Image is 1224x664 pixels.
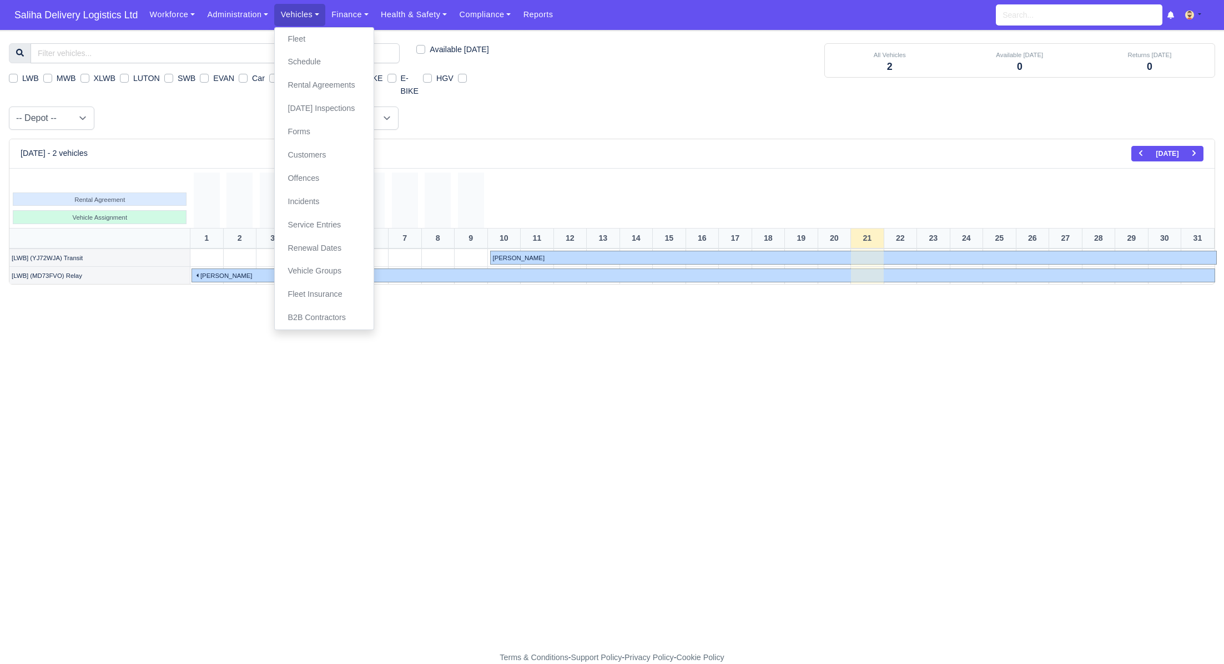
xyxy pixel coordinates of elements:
[12,255,83,261] small: [LWB] (YJ72WJA) Transit
[375,4,454,26] a: Health & Safety
[256,228,290,249] th: 3
[571,653,622,662] a: Support Policy
[279,74,369,97] a: Rental Agreements
[453,4,517,26] a: Compliance
[1093,61,1206,73] h5: 0
[553,228,587,249] th: 12
[851,228,884,249] th: 21
[500,653,568,662] a: Terms & Conditions
[1150,146,1185,162] button: [DATE]
[279,97,369,120] a: [DATE] Inspections
[279,120,369,144] a: Forms
[325,4,375,26] a: Finance
[279,50,369,74] a: Schedule
[517,4,559,26] a: Reports
[1115,228,1149,249] th: 29
[1082,228,1115,249] th: 28
[296,651,929,664] div: - - -
[430,43,488,56] label: Available [DATE]
[190,228,224,249] th: 1
[917,228,950,249] th: 23
[279,167,369,190] a: Offences
[279,260,369,283] a: Vehicle Groups
[1148,228,1181,249] th: 30
[996,4,1162,26] input: Search...
[619,228,653,249] th: 14
[12,272,82,279] small: [LWB] (MD73FVO) Relay
[752,228,785,249] th: 18
[833,61,946,73] h5: 2
[94,72,115,85] label: XLWB
[521,228,554,249] th: 11
[1017,61,1022,72] span: 0
[950,228,983,249] th: 24
[1049,228,1082,249] th: 27
[201,4,274,26] a: Administration
[653,228,686,249] th: 15
[1128,52,1172,58] small: Returns [DATE]
[676,653,724,662] a: Cookie Policy
[74,196,125,203] small: Rental Agreement
[21,149,88,158] h6: [DATE] - 2 vehicles
[983,228,1016,249] th: 25
[274,4,325,26] a: Vehicles
[624,653,674,662] a: Privacy Policy
[178,72,195,85] label: SWB
[587,228,620,249] th: 13
[487,228,521,249] th: 10
[143,4,201,26] a: Workforce
[279,237,369,260] a: Renewal Dates
[279,144,369,167] a: Customers
[874,52,906,58] small: All Vehicles
[455,228,488,249] th: 9
[22,72,39,85] label: LWB
[279,190,369,214] a: Incidents
[279,214,369,237] a: Service Entries
[818,228,851,249] th: 20
[719,228,752,249] th: 17
[9,4,143,26] a: Saliha Delivery Logistics Ltd
[279,28,369,51] a: Fleet
[223,228,256,249] th: 2
[785,228,818,249] th: 19
[279,283,369,306] a: Fleet Insurance
[279,306,369,330] a: B2B Contractors
[133,72,160,85] label: LUTON
[31,43,400,63] input: Filter vehicles...
[686,228,719,249] th: 16
[884,228,917,249] th: 22
[401,72,419,98] label: E-BIKE
[213,72,234,85] label: EVAN
[252,72,265,85] label: Car
[1131,146,1203,162] div: Basic example
[72,214,127,221] small: Vehicle Assignment
[421,228,455,249] th: 8
[57,72,76,85] label: MWB
[1181,228,1215,249] th: 31
[389,228,422,249] th: 7
[1016,228,1049,249] th: 26
[996,52,1043,58] small: Available [DATE]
